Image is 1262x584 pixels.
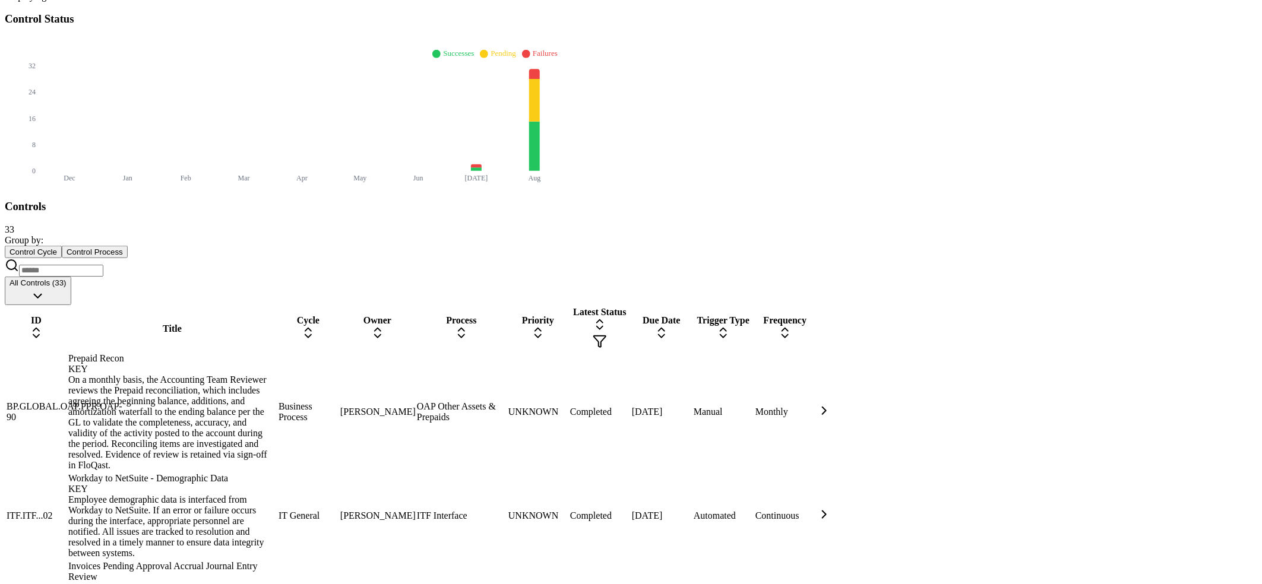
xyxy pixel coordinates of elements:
[632,407,691,417] div: [DATE]
[417,315,506,342] div: Process
[533,49,558,58] span: Failures
[181,174,191,183] tspan: Feb
[68,353,276,374] div: Prepaid Recon
[5,12,1257,26] h3: Control Status
[508,510,568,521] div: UNKNOWN
[7,401,66,423] div: BP.GLOBAL.OAP.PPR.OAP-90
[755,472,815,559] td: Continuous
[353,174,366,183] tspan: May
[68,374,276,471] div: On a monthly basis, the Accounting Team Reviewer reviews the Prepaid reconciliation, which includ...
[123,174,132,183] tspan: Jan
[68,473,276,494] div: Workday to NetSuite - Demographic Data
[32,167,36,175] tspan: 0
[417,401,506,423] div: OAP Other Assets & Prepaids
[68,494,276,558] div: Employee demographic data is interfaced from Workday to NetSuite. If an error or failure occurs d...
[68,323,276,334] div: Title
[491,49,516,58] span: Pending
[5,246,62,258] button: Control Cycle
[529,174,541,183] tspan: Aug
[340,407,415,417] div: [PERSON_NAME]
[32,141,36,149] tspan: 8
[68,484,276,494] div: KEY
[632,315,691,342] div: Due Date
[508,315,568,342] div: Priority
[417,510,506,521] div: ITF Interface
[755,315,815,342] div: Frequency
[694,315,753,342] div: Trigger Type
[693,472,754,559] td: Automated
[508,407,568,417] div: UNKNOWN
[238,174,250,183] tspan: Mar
[5,224,14,234] span: 33
[7,315,66,342] div: ID
[7,510,66,521] div: ITF.ITF...02
[340,315,415,342] div: Owner
[632,510,691,521] div: [DATE]
[62,246,128,258] button: Control Process
[413,174,423,183] tspan: Jun
[278,472,339,559] td: IT General
[693,353,754,471] td: Manual
[29,115,36,123] tspan: 16
[5,277,71,305] button: All Controls (33)
[465,174,488,183] tspan: [DATE]
[570,407,630,417] div: Completed
[755,353,815,471] td: Monthly
[64,174,75,183] tspan: Dec
[570,510,630,521] div: Completed
[29,62,36,70] tspan: 32
[278,353,339,471] td: Business Process
[340,510,415,521] div: [PERSON_NAME]
[5,235,43,245] span: Group by:
[296,174,308,183] tspan: Apr
[10,278,67,287] span: All Controls (33)
[29,88,36,97] tspan: 24
[279,315,338,342] div: Cycle
[570,307,630,351] div: Latest Status
[443,49,474,58] span: Successes
[68,364,276,374] div: KEY
[5,200,1257,213] h3: Controls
